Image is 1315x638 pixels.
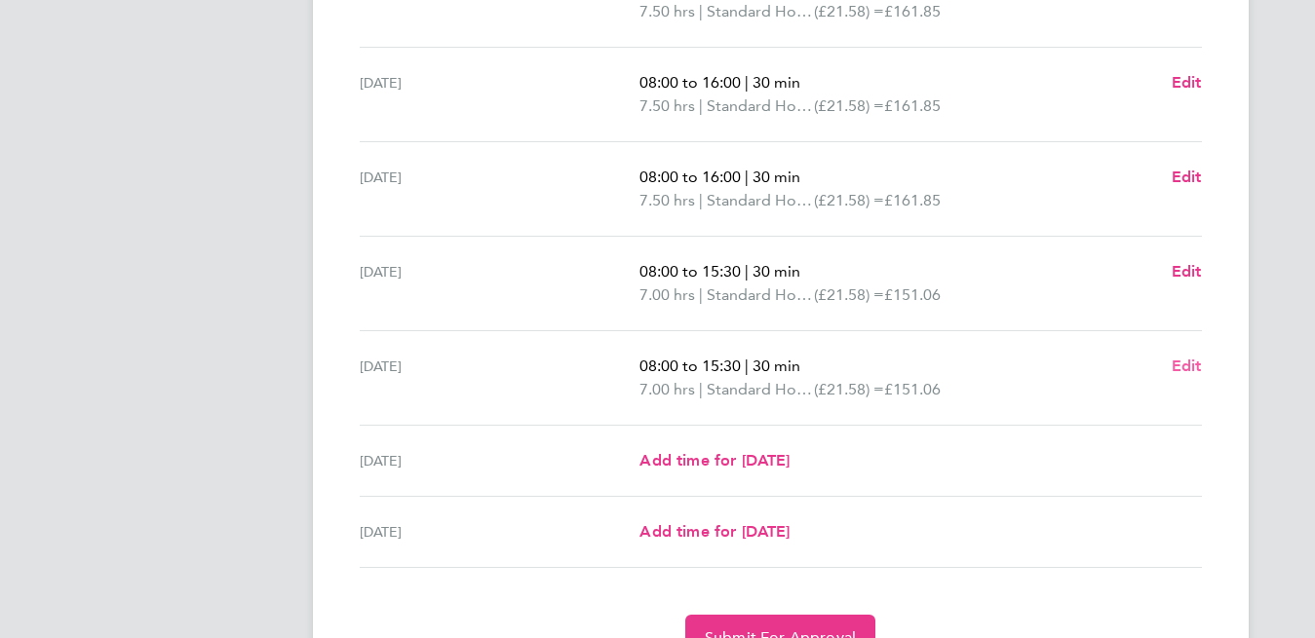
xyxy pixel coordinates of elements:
[639,191,695,209] span: 7.50 hrs
[814,191,884,209] span: (£21.58) =
[639,520,790,544] a: Add time for [DATE]
[707,189,814,212] span: Standard Hourly
[745,73,749,92] span: |
[814,380,884,398] span: (£21.58) =
[699,96,703,115] span: |
[707,94,814,118] span: Standard Hourly
[1172,262,1202,281] span: Edit
[699,2,703,20] span: |
[707,378,814,401] span: Standard Hourly
[1172,166,1202,189] a: Edit
[360,166,640,212] div: [DATE]
[699,191,703,209] span: |
[639,2,695,20] span: 7.50 hrs
[884,191,941,209] span: £161.85
[745,168,749,186] span: |
[814,285,884,304] span: (£21.58) =
[1172,260,1202,283] a: Edit
[1172,73,1202,92] span: Edit
[639,357,741,375] span: 08:00 to 15:30
[1172,71,1202,94] a: Edit
[753,168,800,186] span: 30 min
[639,380,695,398] span: 7.00 hrs
[639,168,741,186] span: 08:00 to 16:00
[639,73,741,92] span: 08:00 to 16:00
[745,357,749,375] span: |
[360,260,640,307] div: [DATE]
[884,96,941,115] span: £161.85
[745,262,749,281] span: |
[360,520,640,544] div: [DATE]
[639,449,790,472] a: Add time for [DATE]
[884,2,941,20] span: £161.85
[639,451,790,469] span: Add time for [DATE]
[639,96,695,115] span: 7.50 hrs
[753,73,800,92] span: 30 min
[814,96,884,115] span: (£21.58) =
[639,522,790,541] span: Add time for [DATE]
[753,262,800,281] span: 30 min
[360,355,640,401] div: [DATE]
[360,449,640,472] div: [DATE]
[1172,355,1202,378] a: Edit
[1172,357,1202,375] span: Edit
[639,262,741,281] span: 08:00 to 15:30
[639,285,695,304] span: 7.00 hrs
[699,380,703,398] span: |
[360,71,640,118] div: [DATE]
[814,2,884,20] span: (£21.58) =
[753,357,800,375] span: 30 min
[884,380,941,398] span: £151.06
[884,285,941,304] span: £151.06
[1172,168,1202,186] span: Edit
[699,285,703,304] span: |
[707,283,814,307] span: Standard Hourly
